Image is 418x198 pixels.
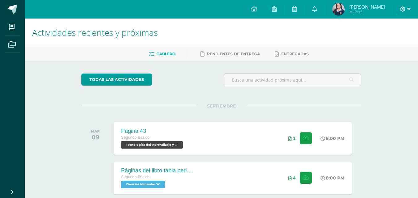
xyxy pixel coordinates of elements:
div: Página 43 [121,128,184,134]
span: [PERSON_NAME] [349,4,385,10]
img: 94f2c78d5a9f833833166952f9b0ac0a.png [332,3,345,15]
a: Tablero [149,49,175,59]
a: Entregadas [275,49,309,59]
span: 1 [293,136,295,141]
span: Mi Perfil [349,9,385,15]
div: 8:00 PM [321,136,344,141]
div: Páginas del libro tabla periódica [121,167,195,174]
input: Busca una actividad próxima aquí... [224,74,361,86]
span: Entregadas [281,52,309,56]
span: Actividades recientes y próximas [32,27,158,38]
span: Tablero [157,52,175,56]
div: MAR [91,129,100,133]
span: Ciencias Naturales 'A' [121,181,165,188]
div: Archivos entregados [288,175,295,180]
a: Pendientes de entrega [200,49,260,59]
span: Segundo Básico [121,175,149,179]
a: todas las Actividades [81,74,152,86]
span: SEPTIEMBRE [197,103,246,109]
div: 09 [91,133,100,141]
span: Segundo Básico [121,135,149,140]
div: Archivos entregados [288,136,295,141]
div: 8:00 PM [321,175,344,181]
span: Tecnologías del Aprendizaje y la Comunicación 'A' [121,141,183,149]
span: 4 [293,175,295,180]
span: Pendientes de entrega [207,52,260,56]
